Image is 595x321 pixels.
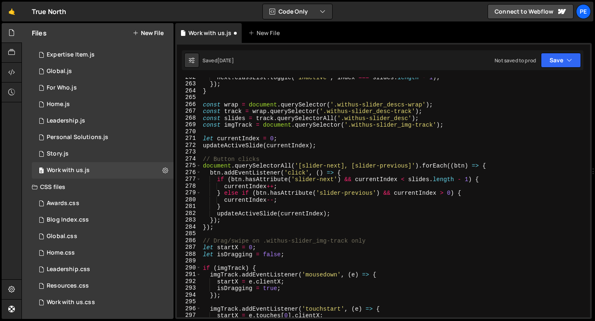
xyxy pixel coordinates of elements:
div: Work with us.js [188,29,231,37]
div: Work with us.css [47,299,95,306]
h2: Files [32,28,47,38]
div: Leadership.js [47,117,85,125]
div: 15265/46764.css [32,294,174,311]
span: 0 [39,168,44,175]
div: 15265/41470.js [32,146,174,162]
div: 15265/41432.css [32,261,174,278]
button: New File [133,30,164,36]
div: 266 [177,101,201,108]
div: 264 [177,87,201,94]
button: Code Only [263,4,332,19]
div: Personal Solutions.js [47,134,108,141]
div: 294 [177,292,201,299]
a: Connect to Webflow [488,4,574,19]
div: 15265/43572.css [32,278,174,294]
div: CSS files [22,179,174,195]
div: 297 [177,312,201,319]
div: 270 [177,128,201,135]
div: 288 [177,251,201,258]
div: Resources.css [47,282,89,290]
div: 291 [177,271,201,278]
div: 15265/41621.js [32,47,174,63]
div: Home.js [47,101,70,108]
div: 15265/41431.js [32,113,174,129]
div: 267 [177,108,201,115]
div: Home.css [47,249,75,257]
div: 268 [177,115,201,122]
div: [DATE] [217,57,234,64]
div: True North [32,7,67,17]
div: 263 [177,80,201,87]
div: Story.js [47,150,69,158]
a: Pe [576,4,591,19]
div: 273 [177,149,201,156]
div: 292 [177,278,201,285]
div: 283 [177,217,201,224]
div: 275 [177,162,201,169]
div: 284 [177,224,201,231]
div: 281 [177,203,201,210]
div: 296 [177,305,201,312]
div: For Who.js [47,84,77,92]
div: 285 [177,230,201,237]
div: 15265/40950.js [32,80,174,96]
div: 15265/41878.js [32,162,174,179]
div: 15265/40084.js [32,63,174,80]
div: New File [248,29,283,37]
div: 287 [177,244,201,251]
div: 295 [177,298,201,305]
div: 277 [177,176,201,183]
div: Global.css [47,233,77,240]
div: 280 [177,196,201,203]
div: 15265/41217.css [32,212,174,228]
div: 15265/41190.js [32,129,174,146]
div: 272 [177,142,201,149]
div: Awards.css [47,200,79,207]
div: 282 [177,210,201,217]
div: 15265/40085.css [32,228,174,245]
div: 269 [177,121,201,128]
div: 15265/40175.js [32,96,174,113]
div: 15265/40177.css [32,245,174,261]
div: 279 [177,189,201,196]
div: 290 [177,264,201,271]
div: Saved [202,57,234,64]
div: 271 [177,135,201,142]
div: Expertise Item.js [47,51,95,59]
div: 265 [177,94,201,101]
div: 15265/42962.css [32,195,174,212]
div: 276 [177,169,201,176]
div: 278 [177,183,201,190]
button: Save [541,53,581,68]
div: 289 [177,257,201,264]
div: Not saved to prod [495,57,536,64]
a: 🤙 [2,2,22,21]
div: 286 [177,237,201,244]
div: 293 [177,285,201,292]
div: 274 [177,156,201,163]
div: Work with us.js [47,167,90,174]
div: Global.js [47,68,72,75]
div: Blog Index.css [47,216,89,224]
div: Leadership.css [47,266,90,273]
